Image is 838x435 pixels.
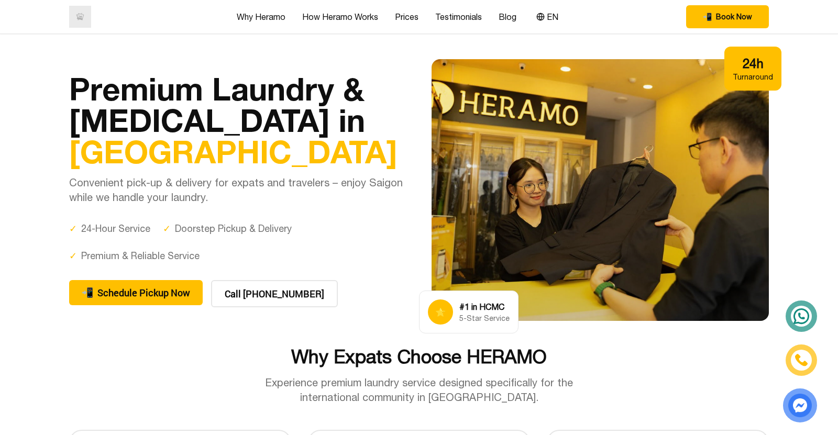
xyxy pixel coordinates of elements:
div: #1 in HCMC [459,300,510,313]
div: Turnaround [733,72,773,82]
div: 24-Hour Service [69,221,150,236]
h1: Premium Laundry & [MEDICAL_DATA] in [69,73,406,167]
a: How Heramo Works [302,10,378,23]
span: ✓ [69,221,77,236]
div: 5-Star Service [459,313,510,324]
span: phone [82,285,93,300]
span: ✓ [69,249,77,263]
p: Experience premium laundry service designed specifically for the international community in [GEOG... [243,375,595,405]
a: Testimonials [435,10,482,23]
span: phone [703,12,712,22]
div: Premium & Reliable Service [69,249,200,263]
p: Convenient pick-up & delivery for expats and travelers – enjoy Saigon while we handle your laundry. [69,175,406,205]
a: Prices [395,10,418,23]
button: EN [533,10,561,24]
a: Blog [499,10,516,23]
a: phone-icon [787,346,815,374]
img: phone-icon [796,354,807,366]
h2: Why Expats Choose HERAMO [69,346,769,367]
span: ✓ [163,221,171,236]
span: Book Now [716,12,752,22]
span: star [435,306,446,318]
span: [GEOGRAPHIC_DATA] [69,132,398,170]
button: phone Book Now [686,5,769,28]
button: phone Schedule Pickup Now [69,280,203,305]
a: Why Heramo [237,10,285,23]
div: 24h [733,55,773,72]
div: Doorstep Pickup & Delivery [163,221,292,236]
button: Call [PHONE_NUMBER] [211,280,338,307]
